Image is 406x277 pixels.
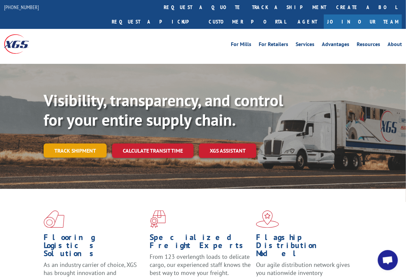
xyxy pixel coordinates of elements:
a: Agent [291,14,324,29]
a: For Retailers [259,42,288,49]
div: Open chat [378,250,398,270]
h1: Flagship Distribution Model [256,233,357,261]
a: Request a pickup [107,14,204,29]
a: Resources [357,42,380,49]
img: xgs-icon-focused-on-flooring-red [150,210,166,228]
h1: Specialized Freight Experts [150,233,251,253]
a: Services [296,42,314,49]
b: Visibility, transparency, and control for your entire supply chain. [44,90,283,130]
a: Calculate transit time [112,144,194,158]
a: Advantages [322,42,349,49]
a: For Mills [231,42,251,49]
a: Join Our Team [324,14,402,29]
a: XGS ASSISTANT [199,144,256,158]
a: About [388,42,402,49]
h1: Flooring Logistics Solutions [44,233,145,261]
a: Track shipment [44,144,107,158]
img: xgs-icon-total-supply-chain-intelligence-red [44,210,64,228]
img: xgs-icon-flagship-distribution-model-red [256,210,279,228]
a: Customer Portal [204,14,291,29]
a: [PHONE_NUMBER] [4,4,39,10]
